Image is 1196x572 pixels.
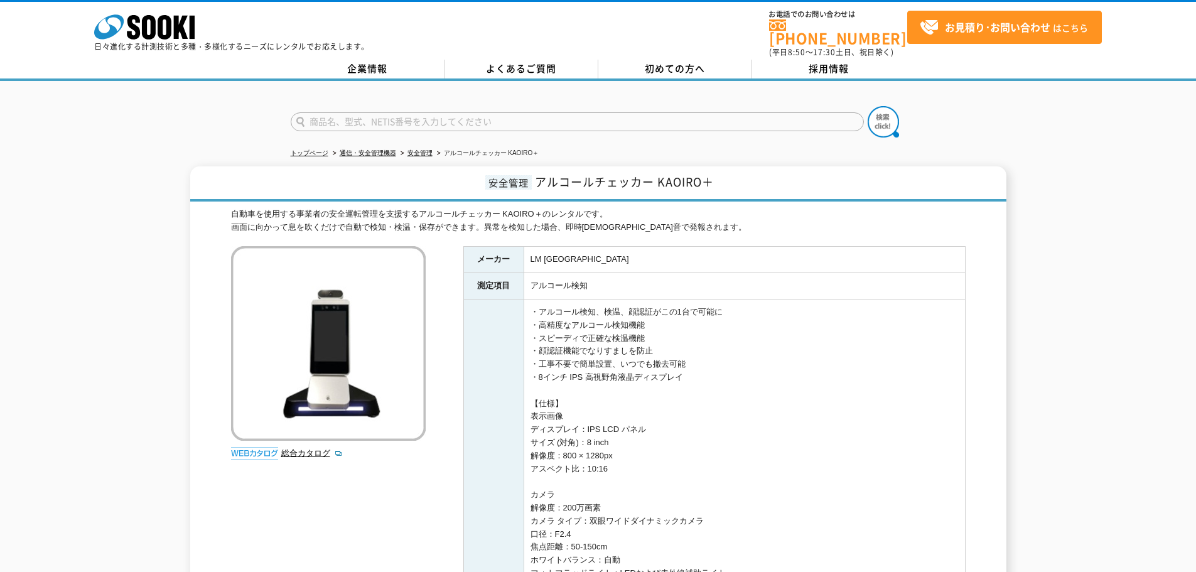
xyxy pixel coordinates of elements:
[94,43,369,50] p: 日々進化する計測技術と多種・多様化するニーズにレンタルでお応えします。
[291,149,328,156] a: トップページ
[340,149,396,156] a: 通信・安全管理機器
[598,60,752,78] a: 初めての方へ
[434,147,539,160] li: アルコールチェッカー KAOIRO＋
[231,447,278,460] img: webカタログ
[907,11,1102,44] a: お見積り･お問い合わせはこちら
[788,46,805,58] span: 8:50
[291,112,864,131] input: 商品名、型式、NETIS番号を入力してください
[868,106,899,138] img: btn_search.png
[444,60,598,78] a: よくあるご質問
[485,175,532,190] span: 安全管理
[813,46,836,58] span: 17:30
[535,173,714,190] span: アルコールチェッカー KAOIRO＋
[920,18,1088,37] span: はこちら
[231,208,966,234] div: 自動車を使用する事業者の安全運転管理を支援するアルコールチェッカー KAOIRO＋のレンタルです。 画面に向かって息を吹くだけで自動で検知・検温・保存ができます。異常を検知した場合、即時[DEM...
[281,448,343,458] a: 総合カタログ
[769,19,907,45] a: [PHONE_NUMBER]
[291,60,444,78] a: 企業情報
[769,46,893,58] span: (平日 ～ 土日、祝日除く)
[945,19,1050,35] strong: お見積り･お問い合わせ
[463,247,524,273] th: メーカー
[463,273,524,299] th: 測定項目
[769,11,907,18] span: お電話でのお問い合わせは
[645,62,705,75] span: 初めての方へ
[524,247,965,273] td: LM [GEOGRAPHIC_DATA]
[752,60,906,78] a: 採用情報
[407,149,433,156] a: 安全管理
[524,273,965,299] td: アルコール検知
[231,246,426,441] img: アルコールチェッカー KAOIRO＋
